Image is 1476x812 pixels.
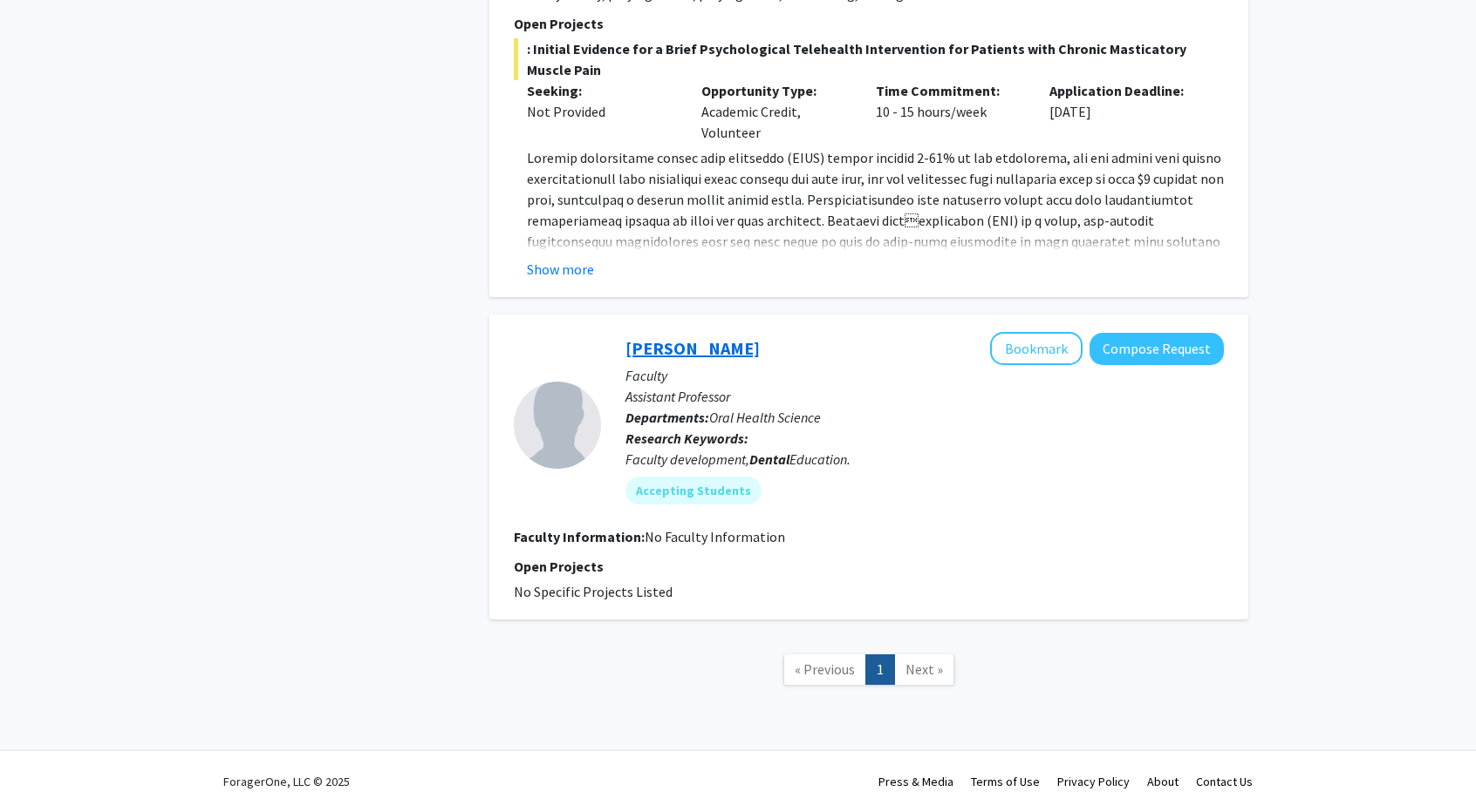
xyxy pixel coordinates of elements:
p: Assistant Professor [625,386,1224,407]
button: Show more [527,259,594,280]
p: Open Projects [514,13,1224,34]
a: Previous Page [783,654,866,685]
span: Next » [905,660,943,678]
span: No Faculty Information [645,528,785,545]
p: Seeking: [527,80,675,101]
div: 10 - 15 hours/week [863,80,1037,143]
span: : Initial Evidence for a Brief Psychological Telehealth Intervention for Patients with Chronic Ma... [514,38,1224,80]
a: About [1147,774,1179,789]
a: Privacy Policy [1057,774,1130,789]
a: 1 [865,654,895,685]
div: Faculty development, Education. [625,449,1224,470]
div: ForagerOne, LLC © 2025 [223,751,350,812]
a: Terms of Use [971,774,1040,789]
div: [DATE] [1036,80,1211,143]
iframe: Chat [13,734,74,799]
span: Oral Health Science [709,409,821,426]
a: [PERSON_NAME] [625,337,760,359]
a: Press & Media [878,774,953,789]
p: Application Deadline: [1049,80,1198,101]
p: Opportunity Type: [701,80,850,101]
p: Open Projects [514,556,1224,577]
p: Time Commitment: [876,80,1024,101]
a: Next Page [894,654,954,685]
div: Not Provided [527,101,675,122]
b: Dental [749,450,789,468]
button: Add Lina Sharab to Bookmarks [990,332,1083,365]
b: Faculty Information: [514,528,645,545]
div: Academic Credit, Volunteer [688,80,863,143]
p: Loremip dolorsitame consec adip elitseddo (EIUS) tempor incidid 2-61% ut lab etdolorema, ali eni ... [527,147,1224,670]
span: No Specific Projects Listed [514,583,673,600]
b: Research Keywords: [625,430,748,447]
a: Contact Us [1196,774,1253,789]
p: Faculty [625,365,1224,386]
button: Compose Request to Lina Sharab [1090,333,1224,365]
span: « Previous [795,660,855,678]
nav: Page navigation [489,637,1248,707]
b: Departments: [625,409,709,426]
mat-chip: Accepting Students [625,477,762,504]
